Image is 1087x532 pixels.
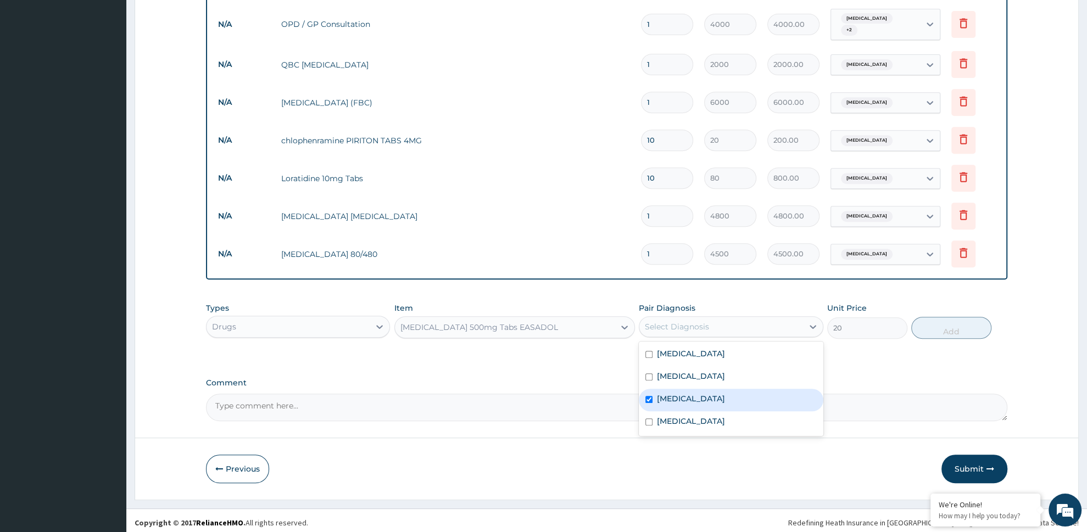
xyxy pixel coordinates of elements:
label: Pair Diagnosis [639,303,695,313]
span: [MEDICAL_DATA] [841,13,893,24]
div: Redefining Heath Insurance in [GEOGRAPHIC_DATA] using Telemedicine and Data Science! [788,517,1079,528]
span: [MEDICAL_DATA] [841,97,893,108]
td: Loratidine 10mg Tabs [276,167,636,189]
td: [MEDICAL_DATA] (FBC) [276,92,636,114]
td: OPD / GP Consultation [276,13,636,35]
div: Minimize live chat window [180,5,207,32]
label: Comment [206,378,1007,388]
div: [MEDICAL_DATA] 500mg Tabs EASADOL [400,322,558,333]
button: Previous [206,455,269,483]
td: N/A [213,92,276,113]
label: [MEDICAL_DATA] [657,371,725,382]
strong: Copyright © 2017 . [135,518,246,528]
span: We're online! [64,138,152,249]
textarea: Type your message and hit 'Enter' [5,300,209,338]
span: [MEDICAL_DATA] [841,211,893,222]
img: d_794563401_company_1708531726252_794563401 [20,55,44,82]
span: [MEDICAL_DATA] [841,59,893,70]
div: We're Online! [939,500,1032,509]
a: RelianceHMO [196,518,243,528]
label: Item [394,303,413,313]
td: N/A [213,14,276,35]
div: Chat with us now [57,61,185,76]
label: [MEDICAL_DATA] [657,416,725,427]
td: N/A [213,130,276,150]
td: [MEDICAL_DATA] 80/480 [276,243,636,265]
label: [MEDICAL_DATA] [657,348,725,359]
div: Select Diagnosis [645,321,709,332]
td: chlophenramine PIRITON TABS 4MG [276,130,636,152]
td: N/A [213,168,276,188]
label: [MEDICAL_DATA] [657,393,725,404]
span: + 2 [841,25,857,36]
span: [MEDICAL_DATA] [841,173,893,184]
label: Types [206,304,229,313]
label: Unit Price [827,303,867,313]
span: [MEDICAL_DATA] [841,249,893,260]
button: Submit [941,455,1007,483]
button: Add [911,317,991,339]
td: N/A [213,54,276,75]
p: How may I help you today? [939,511,1032,520]
td: N/A [213,244,276,264]
td: [MEDICAL_DATA] [MEDICAL_DATA] [276,205,636,227]
div: Drugs [212,321,236,332]
td: N/A [213,206,276,226]
span: [MEDICAL_DATA] [841,135,893,146]
td: QBC [MEDICAL_DATA] [276,54,636,76]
